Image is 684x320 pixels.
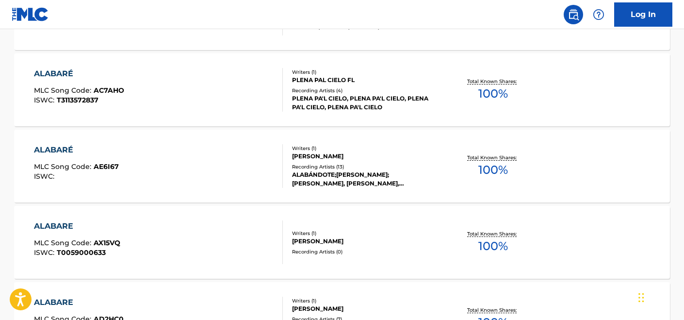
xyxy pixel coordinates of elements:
[638,283,644,312] div: Drag
[292,76,439,84] div: PLENA PAL CIELO FL
[292,145,439,152] div: Writers ( 1 )
[34,86,94,95] span: MLC Song Code :
[478,161,508,179] span: 100 %
[292,170,439,188] div: ALABÁNDOTE;[PERSON_NAME];[PERSON_NAME], [PERSON_NAME],[PERSON_NAME],[PERSON_NAME],[PERSON_NAME],[...
[34,238,94,247] span: MLC Song Code :
[14,130,670,202] a: ALABARÉMLC Song Code:AE6I67ISWC:Writers (1)[PERSON_NAME]Recording Artists (13)ALABÁNDOTE;[PERSON_...
[12,7,49,21] img: MLC Logo
[34,220,120,232] div: ALABARE
[292,248,439,255] div: Recording Artists ( 0 )
[478,237,508,255] span: 100 %
[34,248,57,257] span: ISWC :
[14,206,670,279] a: ALABAREMLC Song Code:AX15VQISWC:T0059000633Writers (1)[PERSON_NAME]Recording Artists (0)Total Kno...
[34,172,57,181] span: ISWC :
[292,297,439,304] div: Writers ( 1 )
[568,9,579,20] img: search
[467,306,519,314] p: Total Known Shares:
[94,238,120,247] span: AX15VQ
[292,94,439,112] div: PLENA PA'L CIELO, PLENA PA'L CIELO, PLENA PA'L CIELO, PLENA PA'L CIELO
[34,162,94,171] span: MLC Song Code :
[14,53,670,126] a: ALABARÉMLC Song Code:AC7AHOISWC:T3113572837Writers (1)PLENA PAL CIELO FLRecording Artists (4)PLEN...
[292,152,439,161] div: [PERSON_NAME]
[94,162,119,171] span: AE6I67
[34,297,124,308] div: ALABARE
[467,154,519,161] p: Total Known Shares:
[34,144,119,156] div: ALABARÉ
[467,78,519,85] p: Total Known Shares:
[94,86,124,95] span: AC7AHO
[589,5,608,24] div: Help
[564,5,583,24] a: Public Search
[292,87,439,94] div: Recording Artists ( 4 )
[34,68,124,80] div: ALABARÉ
[57,96,98,104] span: T3113572837
[478,85,508,102] span: 100 %
[614,2,672,27] a: Log In
[593,9,604,20] img: help
[57,248,106,257] span: T0059000633
[635,273,684,320] iframe: Chat Widget
[292,304,439,313] div: [PERSON_NAME]
[34,96,57,104] span: ISWC :
[292,163,439,170] div: Recording Artists ( 13 )
[292,68,439,76] div: Writers ( 1 )
[292,237,439,246] div: [PERSON_NAME]
[292,230,439,237] div: Writers ( 1 )
[467,230,519,237] p: Total Known Shares:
